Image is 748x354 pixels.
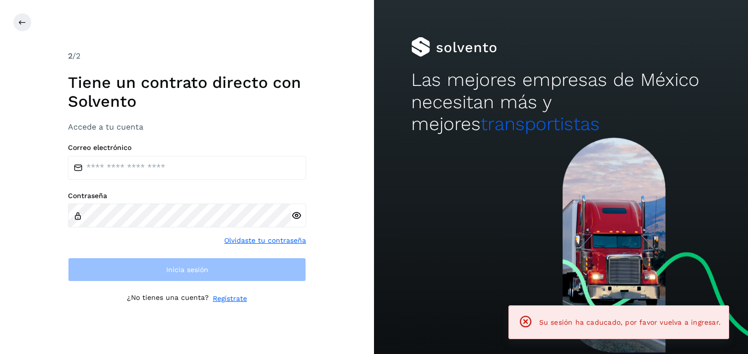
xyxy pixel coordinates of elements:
h3: Accede a tu cuenta [68,122,306,132]
p: ¿No tienes una cuenta? [127,293,209,304]
label: Contraseña [68,192,306,200]
button: Inicia sesión [68,258,306,282]
span: transportistas [481,113,600,135]
div: /2 [68,50,306,62]
span: 2 [68,51,72,61]
span: Su sesión ha caducado, por favor vuelva a ingresar. [539,318,721,326]
h1: Tiene un contrato directo con Solvento [68,73,306,111]
label: Correo electrónico [68,143,306,152]
span: Inicia sesión [166,266,208,273]
a: Olvidaste tu contraseña [224,235,306,246]
h2: Las mejores empresas de México necesitan más y mejores [411,69,710,135]
a: Regístrate [213,293,247,304]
